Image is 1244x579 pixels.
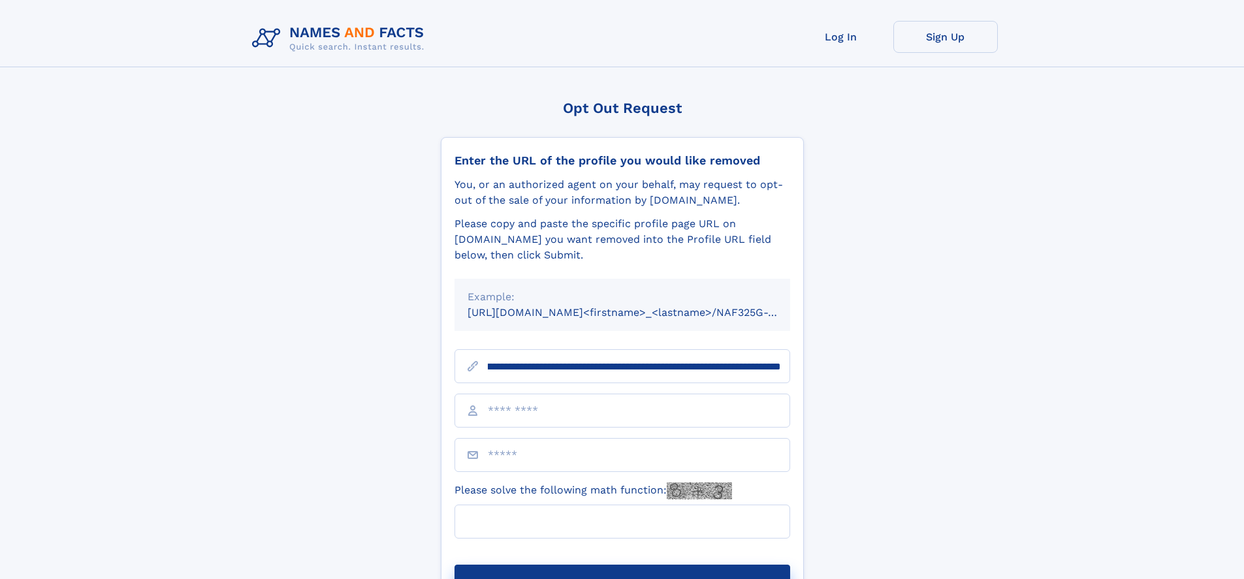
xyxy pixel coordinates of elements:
[455,177,790,208] div: You, or an authorized agent on your behalf, may request to opt-out of the sale of your informatio...
[455,216,790,263] div: Please copy and paste the specific profile page URL on [DOMAIN_NAME] you want removed into the Pr...
[441,100,804,116] div: Opt Out Request
[789,21,893,53] a: Log In
[468,306,815,319] small: [URL][DOMAIN_NAME]<firstname>_<lastname>/NAF325G-xxxxxxxx
[455,482,732,499] label: Please solve the following math function:
[893,21,998,53] a: Sign Up
[468,289,777,305] div: Example:
[455,153,790,168] div: Enter the URL of the profile you would like removed
[247,21,435,56] img: Logo Names and Facts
